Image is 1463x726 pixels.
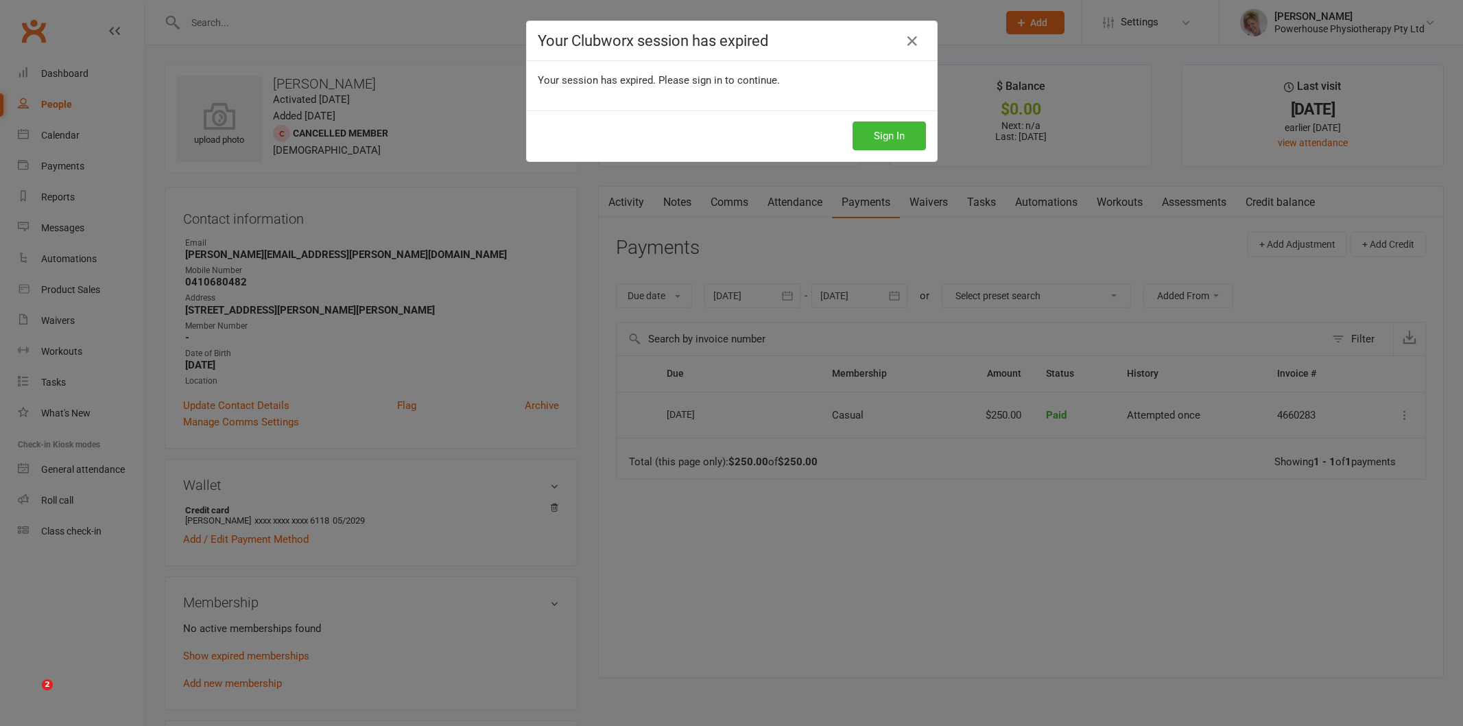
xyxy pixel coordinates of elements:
button: Sign In [853,121,926,150]
a: Close [901,30,923,52]
iframe: Intercom live chat [14,679,47,712]
span: Your session has expired. Please sign in to continue. [538,74,780,86]
span: 2 [42,679,53,690]
h4: Your Clubworx session has expired [538,32,926,49]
